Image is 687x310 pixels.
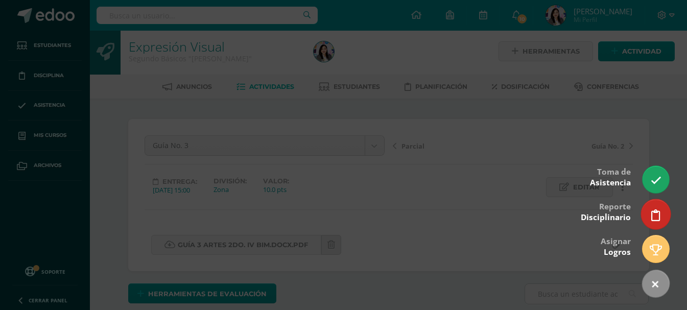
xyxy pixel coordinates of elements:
div: Asignar [601,229,631,263]
div: Reporte [581,195,631,228]
div: Toma de [590,160,631,193]
span: Asistencia [590,177,631,188]
span: Logros [604,247,631,257]
span: Disciplinario [581,212,631,223]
